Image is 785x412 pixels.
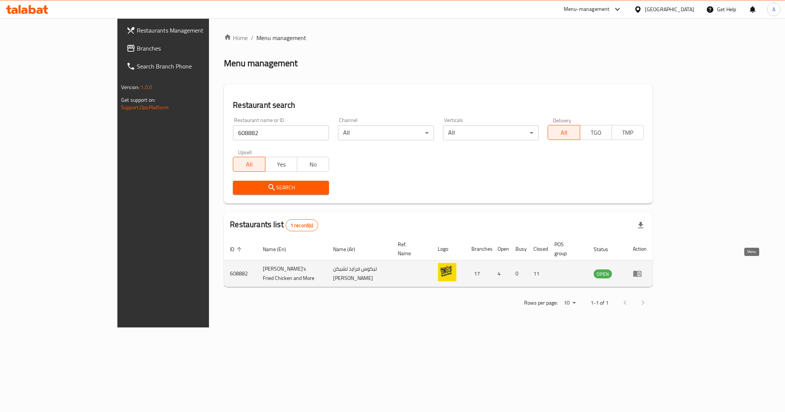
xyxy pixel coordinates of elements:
a: Branches [120,39,249,57]
button: Search [233,181,329,195]
span: Name (En) [263,245,296,254]
div: Export file [632,216,650,234]
span: 1.0.0 [141,82,152,92]
td: 4 [492,260,510,287]
span: Version: [121,82,139,92]
span: 1 record(s) [286,222,318,229]
button: All [548,125,580,140]
td: [PERSON_NAME]'s Fried Chicken and More [257,260,327,287]
span: Get support on: [121,95,156,105]
div: Menu-management [564,5,610,14]
button: No [297,157,329,172]
h2: Restaurants list [230,219,318,231]
span: OPEN [594,270,612,278]
span: No [300,159,326,170]
span: Ref. Name [398,240,423,258]
th: Busy [510,238,527,260]
div: [GEOGRAPHIC_DATA] [645,5,694,13]
td: تيكوس فرايد تشيكن [PERSON_NAME] [327,260,392,287]
td: 11 [527,260,548,287]
div: All [338,125,434,140]
label: Upsell [238,149,252,155]
p: 1-1 of 1 [591,298,609,308]
th: Logo [432,238,465,260]
span: TMP [615,127,641,138]
th: Action [627,238,653,260]
span: Search [239,183,323,192]
span: ID [230,245,244,254]
label: Delivery [553,118,572,123]
nav: breadcrumb [224,33,653,42]
h2: Restaurant search [233,100,644,111]
div: Total records count [286,219,318,231]
input: Search for restaurant name or ID.. [233,125,329,140]
li: / [251,33,253,42]
button: TGO [580,125,612,140]
span: POS group [554,240,579,258]
button: Yes [265,157,297,172]
span: TGO [583,127,609,138]
span: Yes [268,159,294,170]
p: Rows per page: [524,298,558,308]
th: Closed [527,238,548,260]
span: Name (Ar) [333,245,365,254]
span: Menu management [256,33,306,42]
a: Support.OpsPlatform [121,103,169,112]
span: Restaurants Management [137,26,243,35]
div: All [443,125,539,140]
td: 0 [510,260,527,287]
button: TMP [612,125,644,140]
table: enhanced table [224,238,653,287]
span: All [551,127,577,138]
div: Rows per page: [561,297,579,309]
span: Status [594,245,618,254]
a: Restaurants Management [120,21,249,39]
td: 17 [465,260,492,287]
span: All [236,159,262,170]
a: Search Branch Phone [120,57,249,75]
button: All [233,157,265,172]
th: Branches [465,238,492,260]
h2: Menu management [224,57,298,69]
th: Open [492,238,510,260]
span: Search Branch Phone [137,62,243,71]
span: A [772,5,775,13]
img: Tiko's Fried Chicken and More [438,263,456,281]
span: Branches [137,44,243,53]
